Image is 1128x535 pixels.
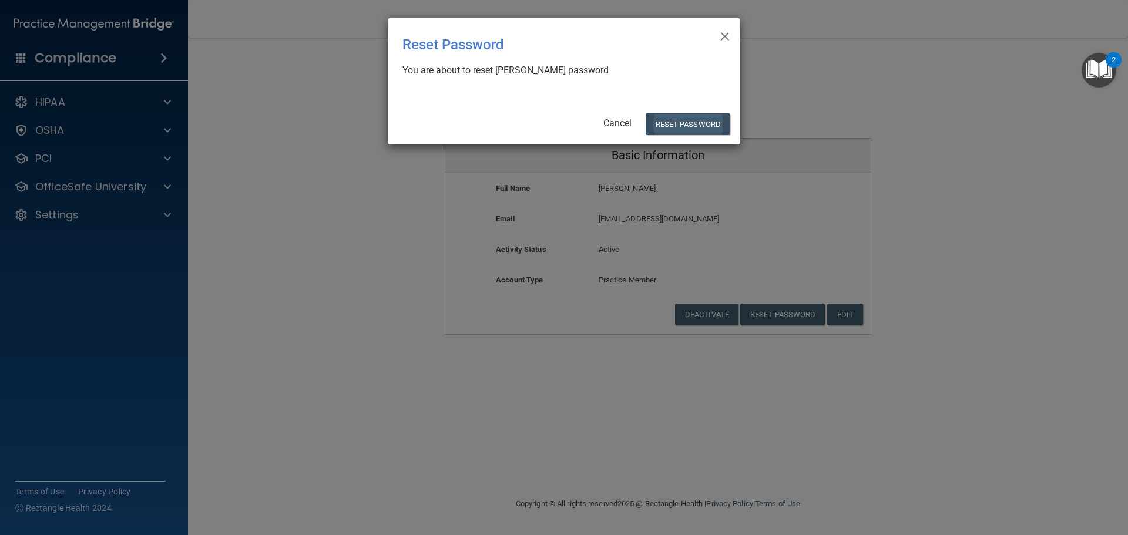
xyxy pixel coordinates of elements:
[646,113,730,135] button: Reset Password
[603,117,632,129] a: Cancel
[1112,60,1116,75] div: 2
[402,64,716,77] div: You are about to reset [PERSON_NAME] password
[402,28,677,62] div: Reset Password
[720,23,730,46] span: ×
[1082,53,1116,88] button: Open Resource Center, 2 new notifications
